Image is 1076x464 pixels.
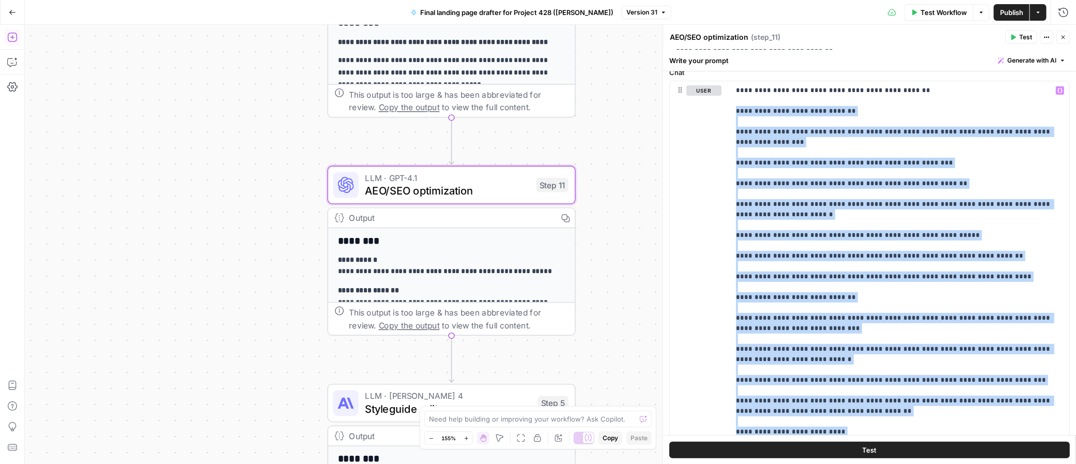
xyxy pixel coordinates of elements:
[449,335,454,382] g: Edge from step_11 to step_5
[1020,33,1033,42] span: Test
[994,54,1070,67] button: Generate with AI
[1000,7,1023,18] span: Publish
[994,4,1029,21] button: Publish
[603,433,618,443] span: Copy
[405,4,620,21] button: Final landing page drafter for Project 428 ([PERSON_NAME])
[598,431,622,445] button: Copy
[920,7,967,18] span: Test Workflow
[622,6,671,19] button: Version 31
[1008,56,1057,65] span: Generate with AI
[626,8,657,17] span: Version 31
[904,4,973,21] button: Test Workflow
[379,321,440,331] span: Copy the output
[626,431,652,445] button: Paste
[670,32,749,42] textarea: AEO/SEO optimization
[1006,31,1037,44] button: Test
[670,67,1070,78] label: Chat
[365,401,531,417] span: Styleguide edit
[670,442,1070,458] button: Test
[536,178,568,192] div: Step 11
[751,32,781,42] span: ( step_11 )
[365,183,530,199] span: AEO/SEO optimization
[631,433,648,443] span: Paste
[687,85,722,96] button: user
[349,88,568,114] div: This output is too large & has been abbreviated for review. to view the full content.
[449,117,454,164] g: Edge from step_3 to step_11
[349,212,551,224] div: Output
[349,429,551,442] div: Output
[379,102,440,112] span: Copy the output
[441,434,456,442] span: 155%
[863,445,877,455] span: Test
[538,396,568,410] div: Step 5
[349,306,568,332] div: This output is too large & has been abbreviated for review. to view the full content.
[365,171,530,184] span: LLM · GPT-4.1
[420,7,613,18] span: Final landing page drafter for Project 428 ([PERSON_NAME])
[365,390,531,402] span: LLM · [PERSON_NAME] 4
